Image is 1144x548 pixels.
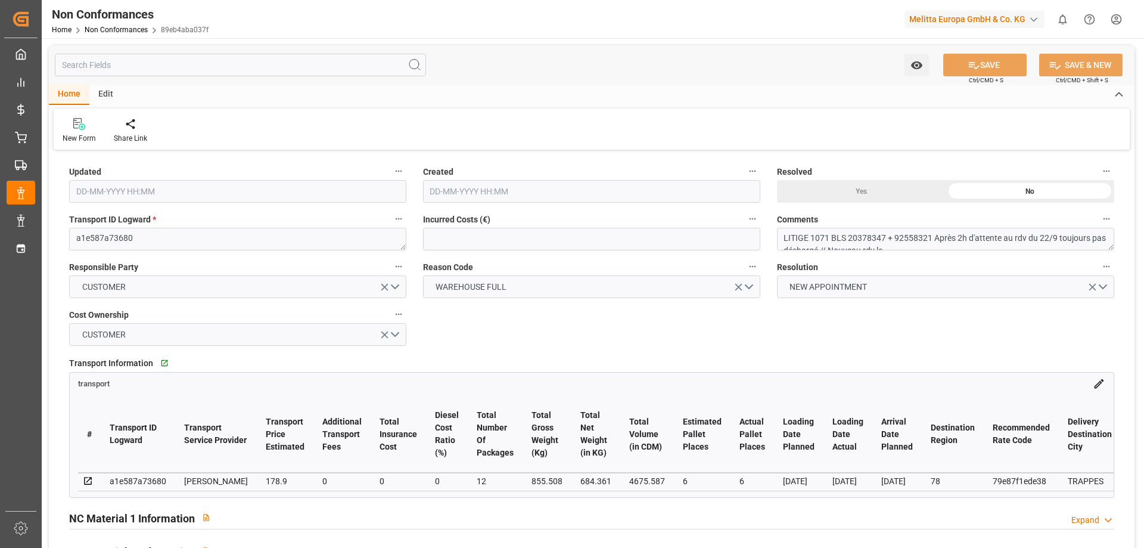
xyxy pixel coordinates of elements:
[69,275,406,298] button: open menu
[832,474,863,488] div: [DATE]
[904,8,1049,30] button: Melitta Europa GmbH & Co. KG
[468,396,523,473] th: Total Number Of Packages
[69,180,406,203] input: DD-MM-YYYY HH:MM
[78,378,110,388] a: transport
[881,474,913,488] div: [DATE]
[904,11,1044,28] div: Melitta Europa GmbH & Co. KG
[777,261,818,274] span: Resolution
[580,474,611,488] div: 684.361
[101,396,175,473] th: Transport ID Logward
[322,474,362,488] div: 0
[674,396,730,473] th: Estimated Pallet Places
[69,510,195,527] h2: NC Material 1 Information
[745,211,760,227] button: Incurred Costs (€)
[943,54,1027,76] button: SAVE
[435,474,459,488] div: 0
[823,396,872,473] th: Loading Date Actual
[430,281,512,293] span: WAREHOUSE FULL
[114,133,147,144] div: Share Link
[76,281,132,293] span: CUSTOMER
[69,166,101,178] span: Updated
[78,396,101,473] th: #
[110,474,166,488] div: a1e587a73680
[774,396,823,473] th: Loading Date Planned
[777,228,1114,250] textarea: LITIGE 1071 BLS 20378347 + 92558321 Après 2h d'attente au rdv du 22/9 toujours pas déchargé // No...
[931,474,975,488] div: 78
[49,85,89,105] div: Home
[423,213,490,226] span: Incurred Costs (€)
[477,474,514,488] div: 12
[69,228,406,250] textarea: a1e587a73680
[391,259,406,274] button: Responsible Party
[52,5,209,23] div: Non Conformances
[52,26,71,34] a: Home
[629,474,665,488] div: 4675.587
[946,180,1114,203] div: No
[257,396,313,473] th: Transport Price Estimated
[195,506,217,529] button: View description
[69,261,138,274] span: Responsible Party
[391,163,406,179] button: Updated
[777,166,812,178] span: Resolved
[76,329,132,341] span: CUSTOMER
[380,474,417,488] div: 0
[266,474,304,488] div: 178.9
[984,396,1059,473] th: Recommended Rate Code
[69,323,406,346] button: open menu
[313,396,371,473] th: Additional Transport Fees
[69,213,156,226] span: Transport ID Logward
[391,306,406,322] button: Cost Ownership
[423,166,453,178] span: Created
[1056,76,1108,85] span: Ctrl/CMD + Shift + S
[78,379,110,388] span: transport
[85,26,148,34] a: Non Conformances
[531,474,562,488] div: 855.508
[745,163,760,179] button: Created
[523,396,571,473] th: Total Gross Weight (Kg)
[423,275,760,298] button: open menu
[969,76,1003,85] span: Ctrl/CMD + S
[175,396,257,473] th: Transport Service Provider
[1068,474,1112,488] div: TRAPPES
[1071,514,1099,527] div: Expand
[730,396,774,473] th: Actual Pallet Places
[423,261,473,274] span: Reason Code
[993,474,1050,488] div: 79e87f1ede38
[69,309,129,321] span: Cost Ownership
[922,396,984,473] th: Destination Region
[1049,6,1076,33] button: show 0 new notifications
[1099,259,1114,274] button: Resolution
[904,54,929,76] button: open menu
[371,396,426,473] th: Total Insurance Cost
[89,85,122,105] div: Edit
[745,259,760,274] button: Reason Code
[63,133,96,144] div: New Form
[777,213,818,226] span: Comments
[1099,211,1114,227] button: Comments
[683,474,722,488] div: 6
[391,211,406,227] button: Transport ID Logward *
[1039,54,1123,76] button: SAVE & NEW
[1099,163,1114,179] button: Resolved
[184,474,248,488] div: [PERSON_NAME]
[783,474,815,488] div: [DATE]
[426,396,468,473] th: Diesel Cost Ratio (%)
[777,180,946,203] div: Yes
[1059,396,1121,473] th: Delivery Destination City
[69,357,153,370] span: Transport Information
[784,281,873,293] span: NEW APPOINTMENT
[777,275,1114,298] button: open menu
[739,474,765,488] div: 6
[571,396,620,473] th: Total Net Weight (in KG)
[1076,6,1103,33] button: Help Center
[872,396,922,473] th: Arrival Date Planned
[423,180,760,203] input: DD-MM-YYYY HH:MM
[620,396,674,473] th: Total Volume (in CDM)
[55,54,426,76] input: Search Fields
